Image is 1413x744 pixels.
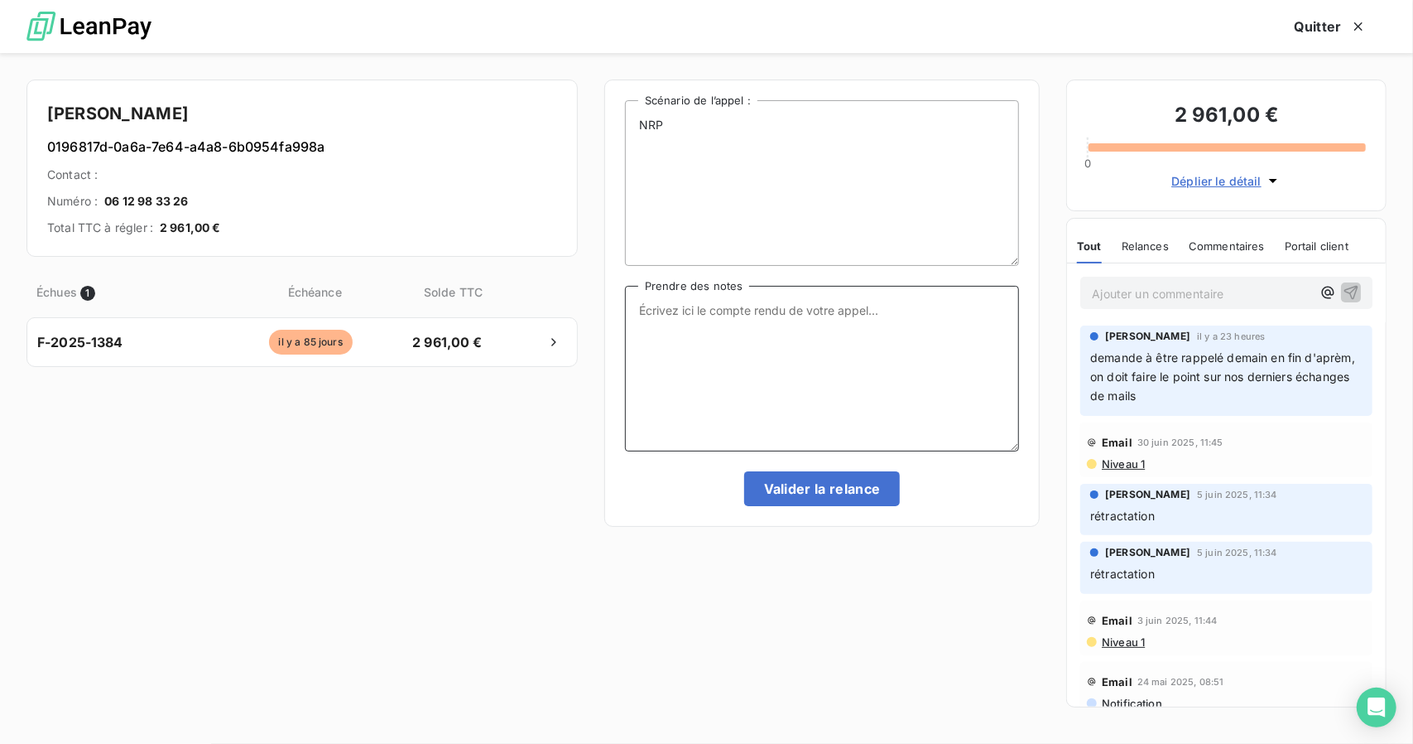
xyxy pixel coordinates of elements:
[223,283,406,301] span: Échéance
[1357,688,1396,727] div: Open Intercom Messenger
[1100,457,1145,471] span: Niveau 1
[1122,239,1169,253] span: Relances
[1090,509,1155,523] span: rétractation
[1197,490,1277,500] span: 5 juin 2025, 11:34
[1100,697,1162,710] span: Notification
[47,193,98,210] span: Numéro :
[1137,437,1223,447] span: 30 juin 2025, 11:45
[47,167,98,183] span: Contact :
[1102,436,1132,449] span: Email
[160,220,221,236] span: 2 961,00 €
[1105,545,1190,560] span: [PERSON_NAME]
[1171,172,1262,190] span: Déplier le détail
[1137,616,1218,626] span: 3 juin 2025, 11:44
[744,471,901,506] button: Valider la relance
[404,332,491,352] span: 2 961,00 €
[47,100,557,127] h4: [PERSON_NAME]
[1102,675,1132,688] span: Email
[47,137,557,157] h6: 0196817d-0a6a-7e64-a4a8-6b0954fa998a
[80,286,95,301] span: 1
[1084,157,1091,170] span: 0
[1166,172,1286,191] button: Déplier le détail
[1102,614,1132,627] span: Email
[1090,567,1155,581] span: rétractation
[269,330,353,355] span: il y a 85 jours
[1105,329,1190,344] span: [PERSON_NAME]
[1105,487,1190,502] span: [PERSON_NAME]
[1090,350,1358,403] span: demande à être rappelé demain en fin d'aprèm, on doit faire le point sur nos derniers échanges de...
[37,332,123,352] span: F-2025-1384
[1087,100,1366,133] h3: 2 961,00 €
[104,193,188,210] span: 06 12 98 33 26
[1197,331,1265,341] span: il y a 23 heures
[625,100,1019,266] textarea: NRP
[36,283,77,301] span: Échues
[1189,239,1265,253] span: Commentaires
[1275,9,1387,44] button: Quitter
[410,283,497,301] span: Solde TTC
[1137,677,1224,687] span: 24 mai 2025, 08:51
[1197,548,1277,558] span: 5 juin 2025, 11:34
[1285,239,1348,253] span: Portail client
[47,220,153,236] span: Total TTC à régler :
[1100,635,1145,649] span: Niveau 1
[26,4,151,50] img: logo LeanPay
[1077,239,1102,253] span: Tout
